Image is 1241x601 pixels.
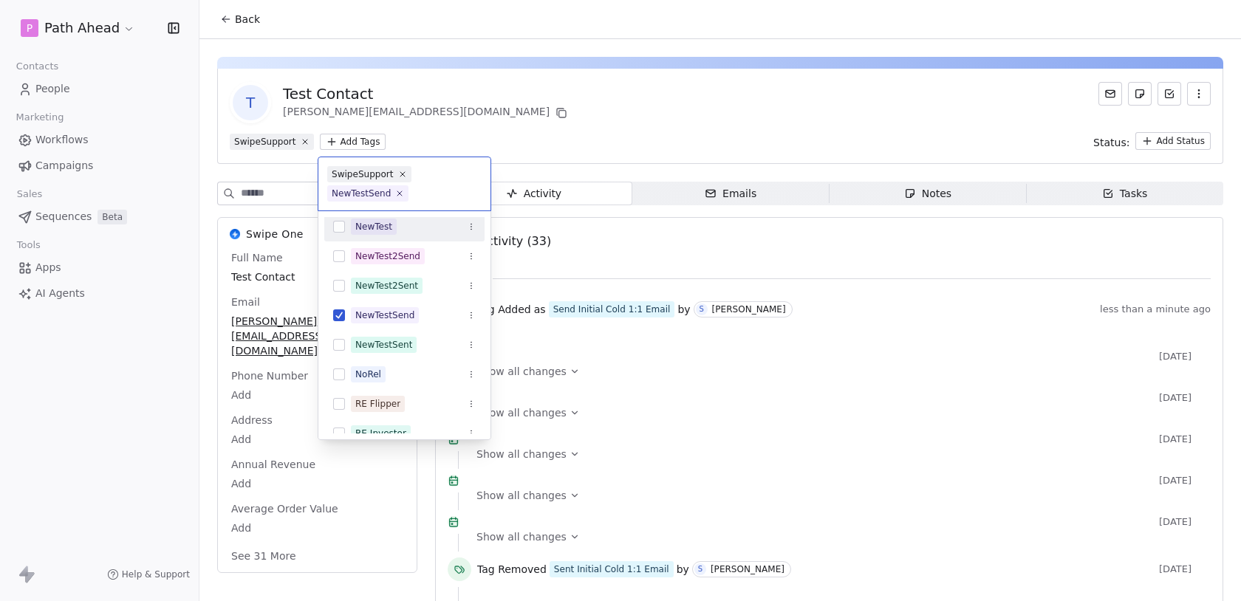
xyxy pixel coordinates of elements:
[355,397,400,411] div: RE Flipper
[355,279,418,292] div: NewTest2Sent
[355,368,381,381] div: NoRel
[332,168,394,181] div: SwipeSupport
[355,338,412,351] div: NewTestSent
[355,250,420,263] div: NewTest2Send
[355,220,392,233] div: NewTest
[332,187,391,200] div: NewTestSend
[355,309,414,322] div: NewTestSend
[355,427,406,440] div: RE Investor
